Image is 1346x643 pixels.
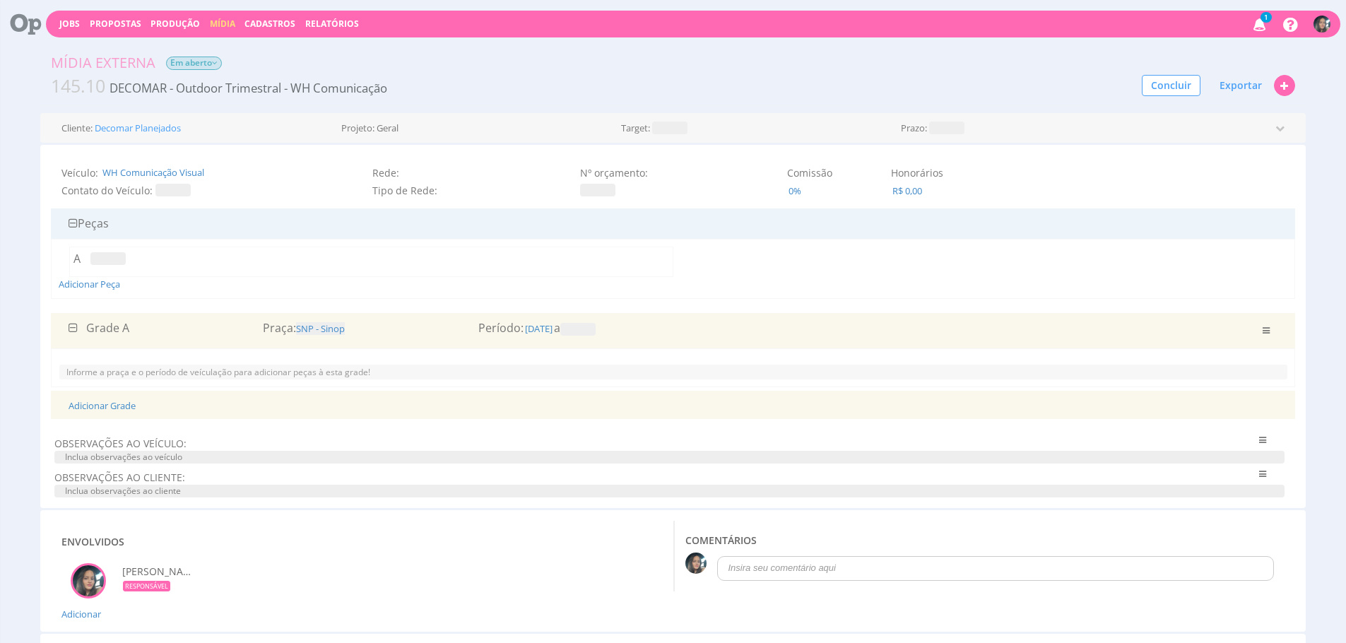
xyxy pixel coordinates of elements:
button: Produção [146,17,204,30]
label: Comissão [787,166,832,180]
label: Projeto: [341,124,374,133]
div: Período: a [468,320,878,336]
label: Honorários [891,166,943,180]
span: Em aberto [166,57,222,70]
span: Inclua observações ao veículo [54,451,1285,464]
span: Inclua observações ao cliente [54,485,1285,497]
div: Remover de responsável [71,563,106,598]
label: Target: [621,124,650,133]
label: Cliente: [61,124,93,133]
a: Mídia [210,18,235,30]
button: Cadastros [240,17,300,30]
button: Jobs [55,17,84,30]
span: WH Comunicação Visual [101,166,343,179]
h3: Envolvidos [61,536,124,547]
div: Praça: [263,320,468,336]
span: Exportar [1220,78,1262,92]
button: Concluir [1142,75,1200,96]
h3: COMENTáRIOS [685,535,1277,545]
span: DECOMAR - Outdoor Trimestral - WH Comunicação [51,73,389,99]
div: Mídia Externa [51,52,155,73]
a: Relatórios [305,18,359,30]
span: Adicionar Peça [59,278,120,290]
a: Decomar Planejados [95,124,181,133]
label: Tipo de Rede: [372,184,437,198]
span: Geral [377,124,399,133]
label: Prazo: [901,124,927,133]
span: Cadastros [244,18,295,30]
span: 145.10 [51,73,105,98]
p: Informe a praça e o período de veículação para adicionar peças à esta grade! [66,366,1280,378]
label: Contato do Veículo: [61,184,153,198]
span: OBSERVAÇÕES AO CLIENTE: [54,471,1182,485]
a: Adicionar Grade [69,399,136,412]
a: Jobs [59,18,80,30]
button: Relatórios [301,17,363,30]
span: Grade A [86,320,129,336]
button: Exportar [1210,73,1271,98]
a: Produção [150,18,200,30]
span: 0% [787,184,803,197]
button: Propostas [85,17,146,30]
span: 1 [1261,12,1272,23]
span: A [73,251,81,266]
img: 1738759711_c390b6_whatsapp_image_20250205_at_084805.jpeg [1313,16,1330,33]
label: Rede: [372,166,399,180]
label: Nº orçamento: [580,166,648,180]
span: R$ 0,00 [891,184,923,197]
div: Peças [58,216,1288,232]
label: Veículo: [61,166,98,180]
span: OBSERVAÇÕES AO VEÍCULO: [54,437,1182,451]
span: DECOMAR - Outdoor Trimestral - WH Comunicação [108,80,389,96]
span: Amanda [122,565,193,579]
span: [DATE] [524,322,554,335]
button: Mídia [206,17,240,30]
span: SNP - Sinop [296,322,345,335]
span: Adicionar [61,608,101,620]
div: RESPONSÁVEL [123,581,170,591]
span: Propostas [90,18,141,30]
